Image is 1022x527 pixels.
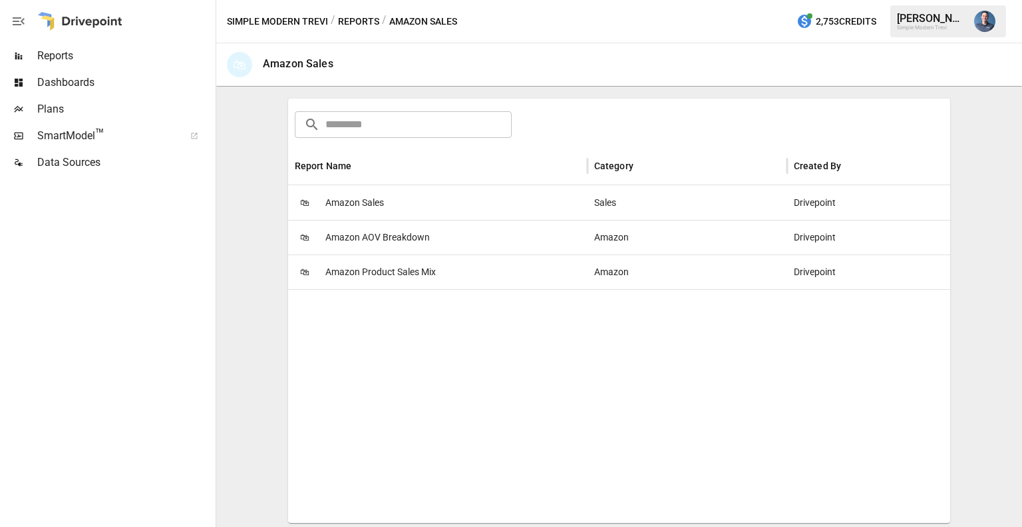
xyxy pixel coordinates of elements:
[338,13,379,30] button: Reports
[325,221,430,255] span: Amazon AOV Breakdown
[842,157,861,175] button: Sort
[594,161,633,171] div: Category
[588,220,787,255] div: Amazon
[95,126,104,143] span: ™
[787,255,987,289] div: Drivepoint
[787,220,987,255] div: Drivepoint
[325,255,436,289] span: Amazon Product Sales Mix
[227,13,328,30] button: Simple Modern Trevi
[263,57,333,70] div: Amazon Sales
[37,75,213,91] span: Dashboards
[791,9,882,34] button: 2,753Credits
[966,3,1003,40] button: Mike Beckham
[37,48,213,64] span: Reports
[331,13,335,30] div: /
[897,25,966,31] div: Simple Modern Trevi
[588,185,787,220] div: Sales
[37,101,213,117] span: Plans
[37,128,176,144] span: SmartModel
[588,255,787,289] div: Amazon
[635,157,653,175] button: Sort
[37,155,213,171] span: Data Sources
[295,161,352,171] div: Report Name
[295,262,315,282] span: 🛍
[794,161,842,171] div: Created By
[227,52,252,77] div: 🛍
[382,13,387,30] div: /
[295,193,315,213] span: 🛍
[897,12,966,25] div: [PERSON_NAME]
[816,13,876,30] span: 2,753 Credits
[295,227,315,247] span: 🛍
[974,11,995,32] img: Mike Beckham
[787,185,987,220] div: Drivepoint
[353,157,371,175] button: Sort
[325,186,384,220] span: Amazon Sales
